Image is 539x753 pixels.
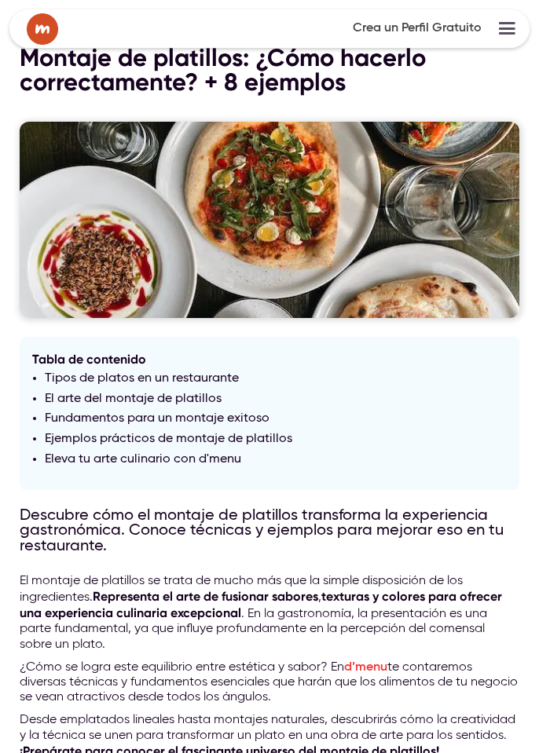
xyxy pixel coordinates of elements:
a: Crea un Perfil Gratuito [343,14,491,44]
a: Tipos de platos en un restaurante [45,372,239,385]
a: Ejemplos prácticos de montaje de platillos [45,433,292,445]
div: Tabla de contenido [32,349,507,370]
p: Descubre cómo el montaje de platillos transforma la experiencia gastronómica. Conoce técnicas y e... [20,509,519,554]
div: menu [491,13,523,45]
h1: Montaje de platillos: ¿Cómo hacerlo correctamente? + 8 ejemplos [20,46,519,94]
a: El arte del montaje de platillos [45,393,222,405]
a: Fundamentos para un montaje exitoso [45,412,269,425]
a: Eleva tu arte culinario con d'menu [45,453,241,466]
a: d’menu [344,661,387,674]
p: El montaje de platillos se trata de mucho más que la simple disposición de los ingredientes. , . ... [20,574,519,652]
strong: Representa el arte de fusionar sabores [93,589,318,604]
p: ¿Cómo se logra este equilibrio entre estética y sabor? En te contaremos diversas técnicas y funda... [20,660,519,706]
